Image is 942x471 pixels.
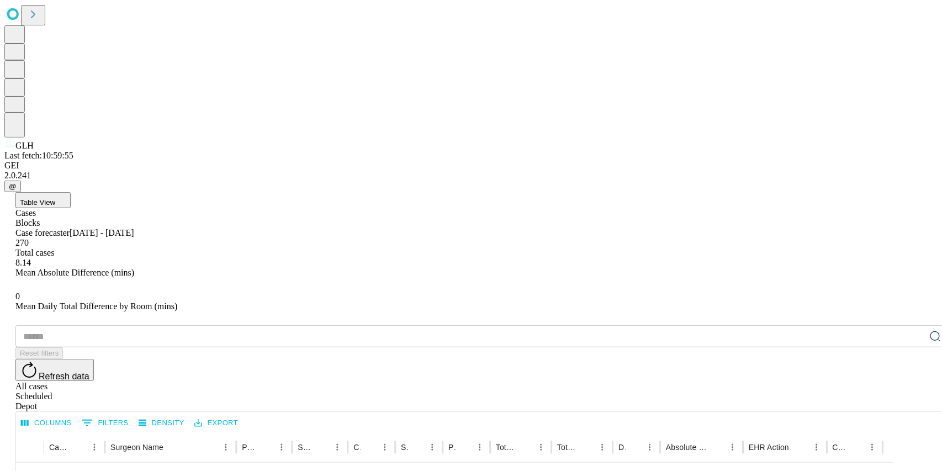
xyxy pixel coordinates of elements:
div: Difference [618,443,626,452]
button: Sort [457,440,472,455]
span: Mean Daily Total Difference by Room (mins) [15,301,177,311]
span: Reset filters [20,349,59,357]
button: Table View [15,192,71,208]
button: Menu [725,440,740,455]
button: Refresh data [15,359,94,381]
button: Menu [330,440,345,455]
div: 2.0.241 [4,171,938,181]
span: Mean Absolute Difference (mins) [15,268,134,277]
button: Reset filters [15,347,63,359]
button: Menu [642,440,658,455]
div: Absolute Difference [666,443,708,452]
button: Menu [274,440,289,455]
div: EHR Action [749,443,789,452]
span: 0 [15,292,20,301]
button: Sort [71,440,87,455]
div: Scheduled In Room Duration [401,443,408,452]
button: Sort [790,440,806,455]
button: @ [4,181,21,192]
button: Menu [809,440,824,455]
span: [DATE] - [DATE] [70,228,134,237]
button: Sort [849,440,865,455]
button: Sort [627,440,642,455]
div: Total Scheduled Duration [496,443,517,452]
button: Density [136,415,187,432]
div: Case Epic Id [49,443,70,452]
div: Primary Service [242,443,257,452]
button: Sort [314,440,330,455]
button: Sort [165,440,180,455]
button: Export [192,415,241,432]
span: Total cases [15,248,54,257]
span: @ [9,182,17,190]
div: Surgeon Name [110,443,163,452]
button: Menu [425,440,440,455]
span: Refresh data [39,372,89,381]
span: 270 [15,238,29,247]
button: Menu [218,440,234,455]
button: Sort [710,440,725,455]
button: Sort [258,440,274,455]
div: Predicted In Room Duration [448,443,456,452]
button: Sort [362,440,377,455]
button: Menu [377,440,393,455]
button: Menu [472,440,488,455]
span: 8.14 [15,258,31,267]
button: Sort [518,440,533,455]
button: Show filters [79,414,131,432]
div: Surgery Name [298,443,313,452]
div: Creation time [353,443,361,452]
span: Table View [20,198,55,207]
div: GEI [4,161,938,171]
button: Sort [409,440,425,455]
button: Sort [579,440,595,455]
button: Menu [87,440,102,455]
button: Menu [865,440,880,455]
div: Total Predicted Duration [557,443,578,452]
span: Case forecaster [15,228,70,237]
button: Menu [533,440,549,455]
div: Comments [833,443,848,452]
span: Last fetch: 10:59:55 [4,151,73,160]
span: GLH [15,141,34,150]
button: Menu [595,440,610,455]
button: Select columns [18,415,75,432]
